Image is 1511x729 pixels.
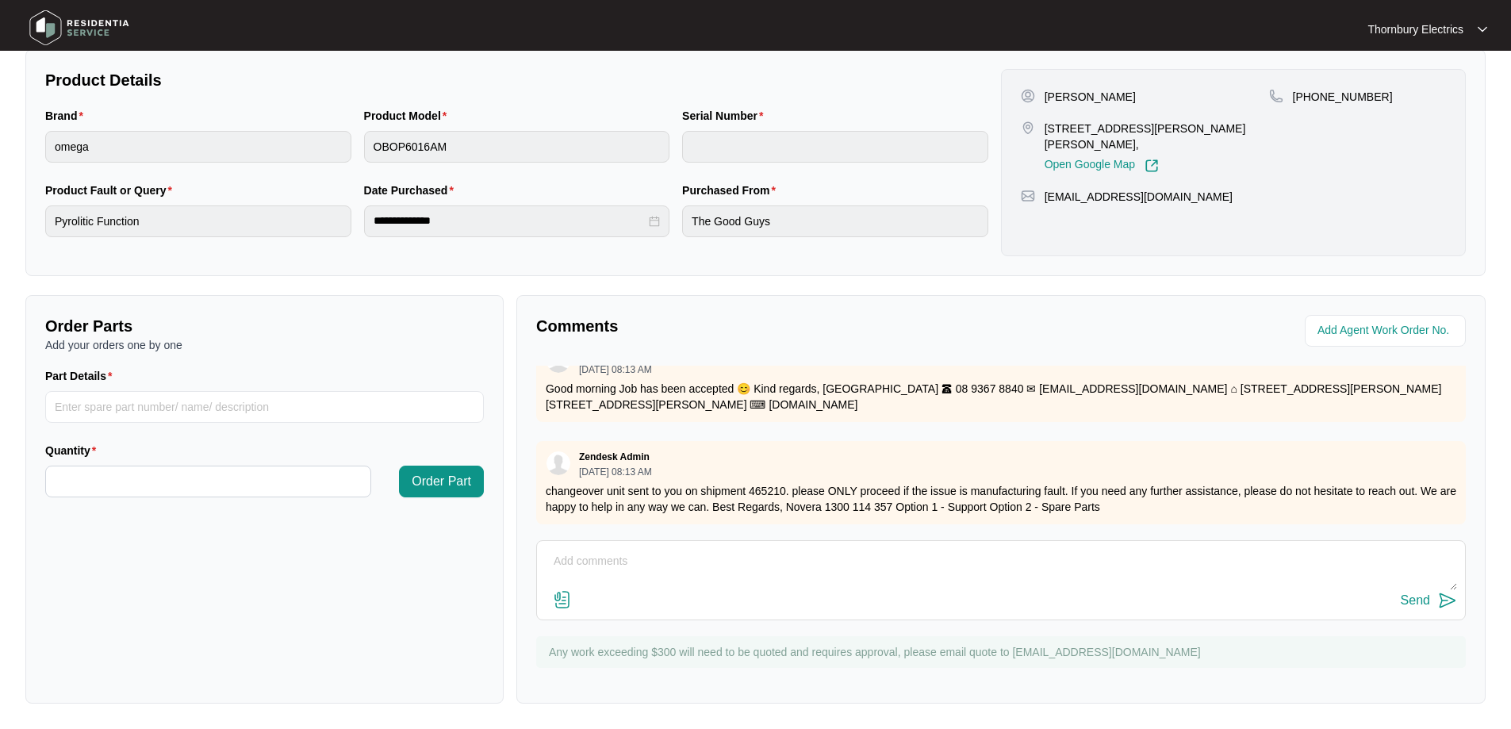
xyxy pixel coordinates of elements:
button: Order Part [399,466,484,497]
img: map-pin [1269,89,1283,103]
p: Product Details [45,69,988,91]
button: Send [1401,590,1457,612]
p: [DATE] 08:13 AM [579,365,652,374]
img: Link-External [1145,159,1159,173]
input: Part Details [45,391,484,423]
img: send-icon.svg [1438,591,1457,610]
p: [EMAIL_ADDRESS][DOMAIN_NAME] [1045,189,1233,205]
span: Order Part [412,472,471,491]
label: Brand [45,108,90,124]
label: Date Purchased [364,182,460,198]
label: Product Fault or Query [45,182,178,198]
p: changeover unit sent to you on shipment 465210. please ONLY proceed if the issue is manufacturing... [546,483,1456,515]
img: file-attachment-doc.svg [553,590,572,609]
p: Add your orders one by one [45,337,484,353]
p: Order Parts [45,315,484,337]
a: Open Google Map [1045,159,1159,173]
p: [PERSON_NAME] [1045,89,1136,105]
p: Any work exceeding $300 will need to be quoted and requires approval, please email quote to [EMAI... [549,644,1458,660]
label: Product Model [364,108,454,124]
p: [DATE] 08:13 AM [579,467,652,477]
img: user.svg [546,451,570,475]
input: Quantity [46,466,370,497]
img: map-pin [1021,121,1035,135]
img: user-pin [1021,89,1035,103]
label: Serial Number [682,108,769,124]
input: Add Agent Work Order No. [1317,321,1456,340]
input: Date Purchased [374,213,646,229]
p: Zendesk Admin [579,451,650,463]
label: Part Details [45,368,119,384]
label: Purchased From [682,182,782,198]
div: Send [1401,593,1430,608]
input: Purchased From [682,205,988,237]
img: map-pin [1021,189,1035,203]
p: Comments [536,315,990,337]
p: [PHONE_NUMBER] [1293,89,1393,105]
p: Thornbury Electrics [1367,21,1463,37]
p: [STREET_ADDRESS][PERSON_NAME][PERSON_NAME], [1045,121,1269,152]
img: dropdown arrow [1478,25,1487,33]
input: Brand [45,131,351,163]
input: Product Fault or Query [45,205,351,237]
input: Product Model [364,131,670,163]
input: Serial Number [682,131,988,163]
img: residentia service logo [24,4,135,52]
p: Good morning Job has been accepted 😊 Kind regards, [GEOGRAPHIC_DATA] 🕿 08 9367 8840 ✉ [EMAIL_ADDR... [546,381,1456,412]
label: Quantity [45,443,102,459]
